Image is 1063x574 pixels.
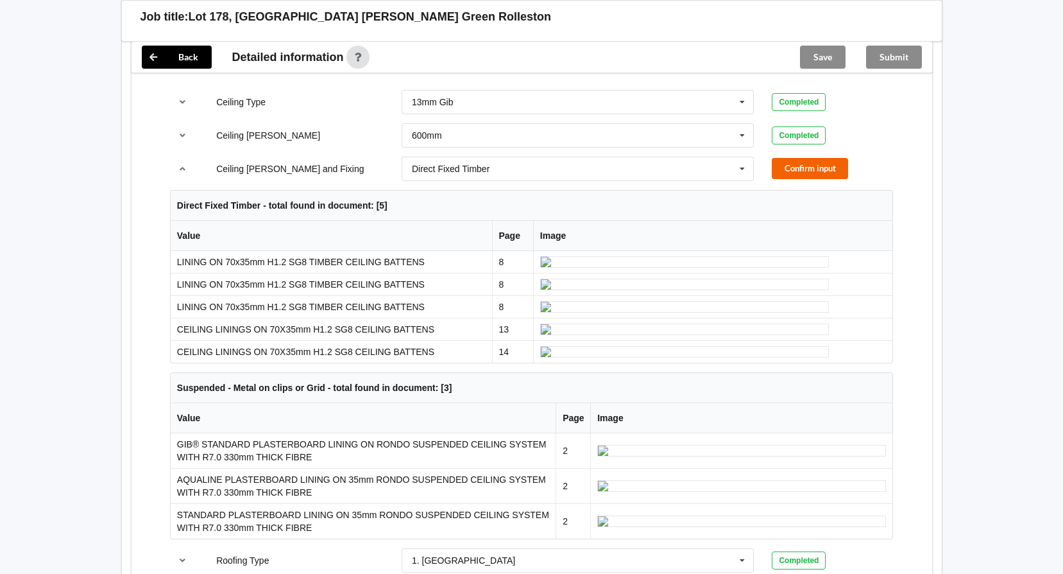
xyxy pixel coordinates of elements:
td: STANDARD PLASTERBOARD LINING ON 35mm RONDO SUSPENDED CEILING SYSTEM WITH R7.0 330mm THICK FIBRE [171,503,556,539]
td: 8 [492,273,533,295]
th: Value [171,221,492,251]
th: Image [533,221,892,251]
button: reference-toggle [170,124,195,147]
td: 2 [556,433,590,468]
button: Back [142,46,212,69]
button: reference-toggle [170,91,195,114]
button: reference-toggle [170,549,195,572]
label: Ceiling [PERSON_NAME] and Fixing [216,164,364,174]
img: ai_input-page2-CeilingBattenFixing-1-0.jpeg [597,445,886,457]
th: Value [171,403,556,433]
th: Suspended - Metal on clips or Grid - total found in document: [3] [171,373,892,403]
th: Image [590,403,892,433]
label: Ceiling Type [216,97,266,107]
td: LINING ON 70x35mm H1.2 SG8 TIMBER CEILING BATTENS [171,273,492,295]
img: ai_input-page13-CeilingBattenFixing-0-3.jpeg [540,324,829,335]
h3: Job title: [140,10,189,24]
button: Confirm input [772,158,848,179]
img: ai_input-page8-CeilingBattenFixing-0-2.jpeg [540,301,829,313]
label: Ceiling [PERSON_NAME] [216,130,320,141]
td: LINING ON 70x35mm H1.2 SG8 TIMBER CEILING BATTENS [171,295,492,318]
div: Completed [772,126,826,144]
td: 8 [492,295,533,318]
th: Page [556,403,590,433]
div: 600mm [412,131,442,140]
span: Detailed information [232,51,344,63]
td: GIB® STANDARD PLASTERBOARD LINING ON RONDO SUSPENDED CEILING SYSTEM WITH R7.0 330mm THICK FIBRE [171,433,556,468]
div: 1. [GEOGRAPHIC_DATA] [412,556,515,565]
img: ai_input-page2-CeilingBattenFixing-1-2.jpeg [597,516,886,527]
div: 13mm Gib [412,98,454,107]
td: 2 [556,503,590,539]
img: ai_input-page8-CeilingBattenFixing-0-1.jpeg [540,279,829,290]
td: 2 [556,468,590,503]
td: CEILING LININGS ON 70X35mm H1.2 SG8 CEILING BATTENS [171,318,492,340]
td: 13 [492,318,533,340]
img: ai_input-page8-CeilingBattenFixing-0-0.jpeg [540,256,829,268]
th: Direct Fixed Timber - total found in document: [5] [171,191,892,221]
td: AQUALINE PLASTERBOARD LINING ON 35mm RONDO SUSPENDED CEILING SYSTEM WITH R7.0 330mm THICK FIBRE [171,468,556,503]
div: Completed [772,93,826,111]
th: Page [492,221,533,251]
td: LINING ON 70x35mm H1.2 SG8 TIMBER CEILING BATTENS [171,251,492,273]
h3: Lot 178, [GEOGRAPHIC_DATA] [PERSON_NAME] Green Rolleston [189,10,551,24]
div: Direct Fixed Timber [412,164,489,173]
label: Roofing Type [216,555,269,566]
td: 8 [492,251,533,273]
img: ai_input-page2-CeilingBattenFixing-1-1.jpeg [597,480,886,492]
div: Completed [772,552,826,570]
td: 14 [492,340,533,363]
td: CEILING LININGS ON 70X35mm H1.2 SG8 CEILING BATTENS [171,340,492,363]
button: reference-toggle [170,157,195,180]
img: ai_input-page14-CeilingBattenFixing-0-4.jpeg [540,346,829,358]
